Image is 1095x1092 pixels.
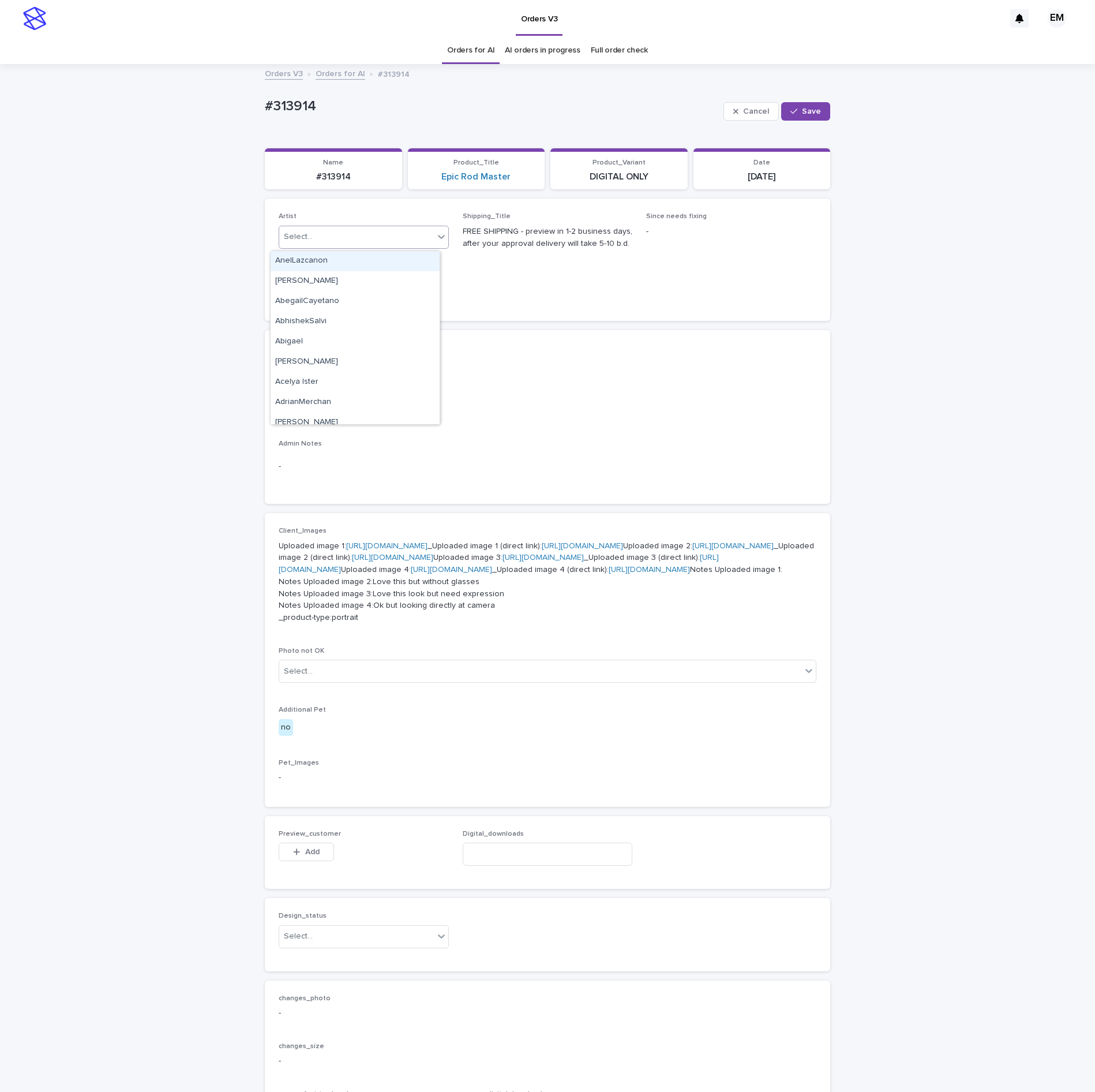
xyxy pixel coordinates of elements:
div: no [279,719,293,736]
span: changes_size [279,1043,324,1050]
span: Name [323,159,343,166]
div: AbegailCayetano [271,291,440,312]
button: Add [279,843,334,861]
a: Orders for AI [316,66,365,80]
div: Select... [284,930,313,943]
div: Abraham Gines [271,352,440,372]
a: [URL][DOMAIN_NAME] [346,542,427,550]
div: Adv Sultan [271,413,440,433]
div: Abigael [271,332,440,352]
p: #313914 [265,98,719,115]
span: Admin Notes [279,440,322,447]
img: stacker-logo-s-only.png [23,7,46,30]
span: Additional Pet [279,706,326,713]
p: - [279,357,816,369]
a: [URL][DOMAIN_NAME] [542,542,623,550]
button: Save [781,102,830,121]
a: Orders for AI [447,37,494,64]
span: Since needs fixing [646,213,707,220]
p: - [279,405,816,417]
span: Pet_Images [279,760,319,766]
div: AdrianMerchan [271,392,440,413]
p: - [279,1007,816,1019]
span: Shipping_Title [463,213,511,220]
span: Cancel [743,107,769,115]
span: Digital_downloads [463,831,524,837]
p: - [646,226,816,238]
div: EM [1048,9,1066,28]
a: [URL][DOMAIN_NAME] [609,566,690,574]
a: [URL][DOMAIN_NAME] [502,554,584,562]
a: [URL][DOMAIN_NAME] [692,542,774,550]
p: DIGITAL ONLY [557,171,681,182]
div: Acelya Ister [271,372,440,392]
div: Aayushi Mistry [271,271,440,291]
button: Cancel [723,102,779,121]
span: Artist [279,213,297,220]
span: Add [305,848,320,856]
p: - [279,772,816,784]
p: - [279,461,816,473]
div: AnelLazcanon [271,251,440,271]
a: Epic Rod Master [441,171,511,182]
p: Uploaded image 1: _Uploaded image 1 (direct link): Uploaded image 2: _Uploaded image 2 (direct li... [279,540,816,624]
div: AbhishekSalvi [271,312,440,332]
a: AI orders in progress [505,37,580,64]
div: Select... [284,665,313,678]
span: Date [753,159,770,166]
span: changes_photo [279,995,331,1002]
span: Preview_customer [279,831,341,837]
a: Orders V3 [265,66,303,80]
a: Full order check [591,37,648,64]
span: Client_Images [279,528,327,534]
div: Select... [284,231,313,243]
p: [DATE] [700,171,824,182]
a: [URL][DOMAIN_NAME] [411,566,492,574]
p: FREE SHIPPING - preview in 1-2 business days, after your approval delivery will take 5-10 b.d. [463,226,633,250]
p: #313914 [272,171,395,182]
span: Product_Title [453,159,499,166]
p: #313914 [378,67,410,80]
span: Design_status [279,913,327,919]
span: Photo not OK [279,648,324,655]
p: - [279,1055,816,1067]
span: Save [802,107,821,115]
span: Product_Variant [592,159,646,166]
a: [URL][DOMAIN_NAME] [352,554,433,562]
